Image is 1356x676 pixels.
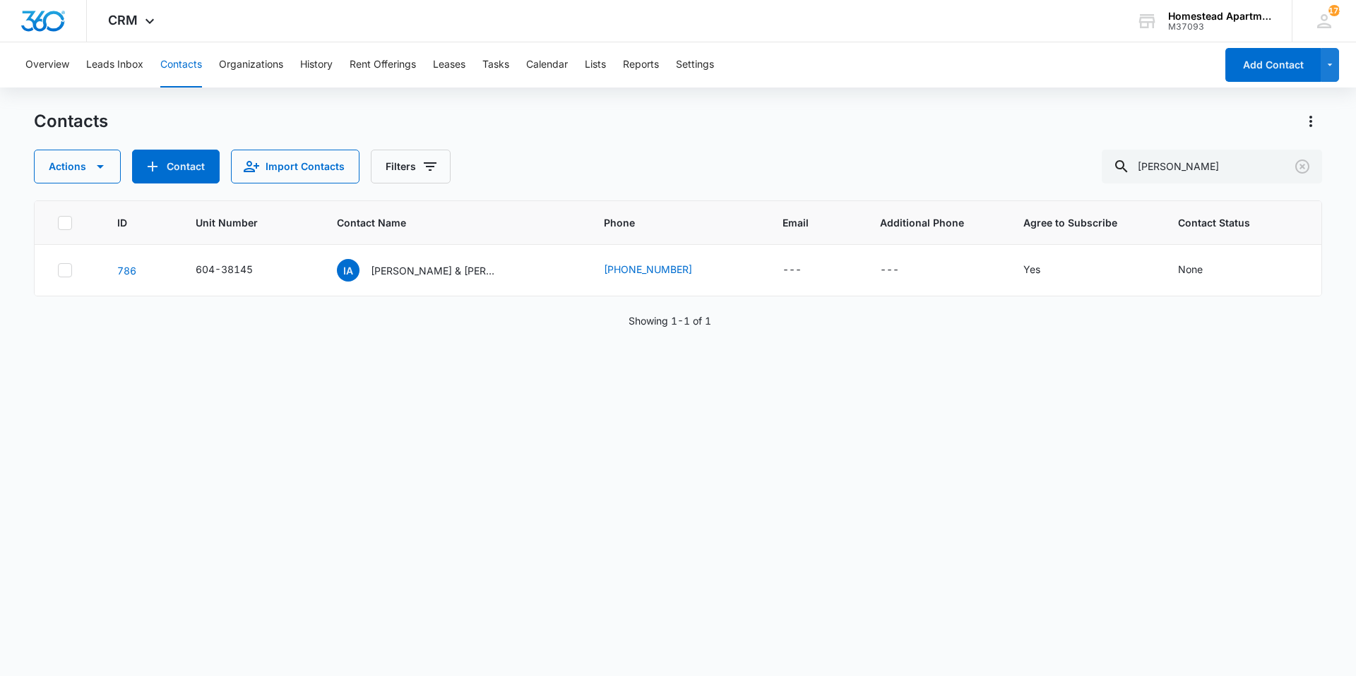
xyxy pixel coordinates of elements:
span: CRM [108,13,138,28]
button: Lists [585,42,606,87]
span: Unit Number [196,215,303,230]
div: Agree to Subscribe - Yes - Select to Edit Field [1023,262,1066,279]
div: None [1178,262,1203,277]
span: Contact Status [1178,215,1278,230]
a: [PHONE_NUMBER] [604,262,692,277]
span: Agree to Subscribe [1023,215,1144,230]
button: Rent Offerings [350,42,416,87]
div: 604-38145 [196,262,253,277]
span: Email [783,215,826,230]
button: Organizations [219,42,283,87]
button: Filters [371,150,451,183]
div: notifications count [1328,5,1340,16]
button: Leads Inbox [86,42,143,87]
div: Yes [1023,262,1040,277]
button: Import Contacts [231,150,359,183]
div: account name [1168,11,1271,22]
div: Contact Name - Indya Akbar & Marcus McCoy - Select to Edit Field [337,259,523,282]
input: Search Contacts [1102,150,1322,183]
button: Add Contact [132,150,220,183]
div: --- [783,262,802,279]
h1: Contacts [34,111,108,132]
div: Email - - Select to Edit Field [783,262,827,279]
div: Unit Number - 604-38145 - Select to Edit Field [196,262,278,279]
button: Settings [676,42,714,87]
a: Navigate to contact details page for Indya Akbar & Marcus McCoy [117,265,136,277]
div: Phone - (201) 737-4334 - Select to Edit Field [604,262,718,279]
button: Clear [1291,155,1314,178]
button: History [300,42,333,87]
span: Additional Phone [880,215,989,230]
button: Add Contact [1225,48,1321,82]
button: Reports [623,42,659,87]
p: [PERSON_NAME] & [PERSON_NAME] [371,263,498,278]
div: account id [1168,22,1271,32]
button: Overview [25,42,69,87]
span: 175 [1328,5,1340,16]
span: Contact Name [337,215,549,230]
div: Contact Status - None - Select to Edit Field [1178,262,1228,279]
span: IA [337,259,359,282]
button: Actions [34,150,121,183]
button: Contacts [160,42,202,87]
button: Actions [1299,110,1322,133]
span: Phone [604,215,728,230]
button: Calendar [526,42,568,87]
span: ID [117,215,141,230]
p: Showing 1-1 of 1 [629,313,711,328]
button: Tasks [482,42,509,87]
div: Additional Phone - - Select to Edit Field [880,262,924,279]
div: --- [880,262,899,279]
button: Leases [433,42,465,87]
